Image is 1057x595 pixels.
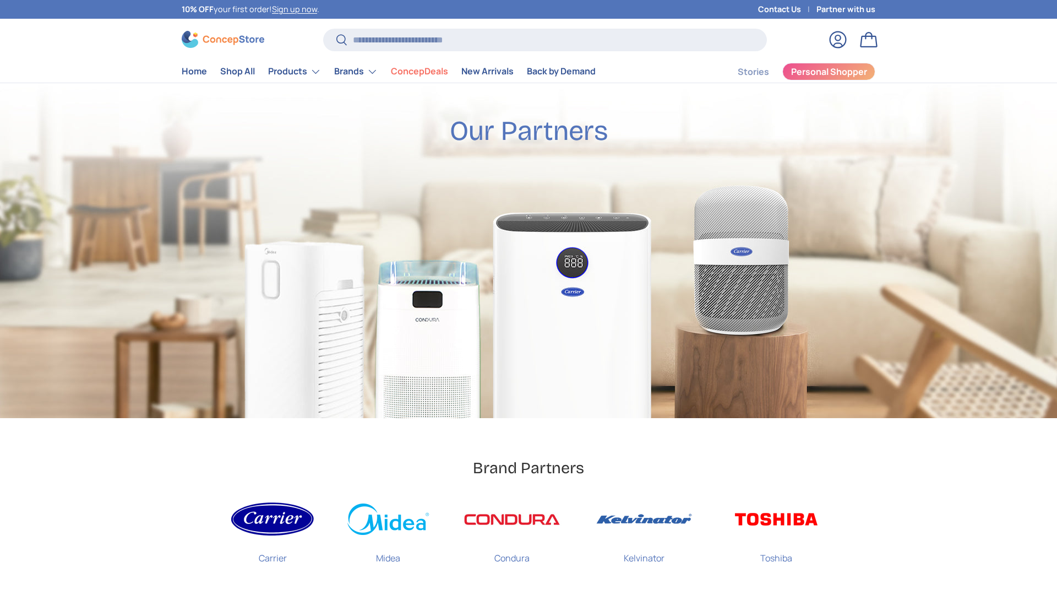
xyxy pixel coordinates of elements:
[182,31,264,48] img: ConcepStore
[182,61,596,83] nav: Primary
[727,496,826,574] a: Toshiba
[450,114,608,148] h2: Our Partners
[376,543,400,565] p: Midea
[259,543,287,565] p: Carrier
[461,61,514,82] a: New Arrivals
[272,4,317,14] a: Sign up now
[462,496,562,574] a: Condura
[182,4,214,14] strong: 10% OFF
[391,61,448,82] a: ConcepDeals
[328,61,384,83] summary: Brands
[334,61,378,83] a: Brands
[231,496,314,574] a: Carrier
[494,543,530,565] p: Condura
[527,61,596,82] a: Back by Demand
[791,67,867,76] span: Personal Shopper
[182,3,319,15] p: your first order! .
[261,61,328,83] summary: Products
[760,543,792,565] p: Toshiba
[816,3,875,15] a: Partner with us
[595,496,694,574] a: Kelvinator
[782,63,875,80] a: Personal Shopper
[738,61,769,83] a: Stories
[758,3,816,15] a: Contact Us
[347,496,429,574] a: Midea
[182,61,207,82] a: Home
[268,61,321,83] a: Products
[473,458,584,478] h2: Brand Partners
[220,61,255,82] a: Shop All
[624,543,664,565] p: Kelvinator
[711,61,875,83] nav: Secondary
